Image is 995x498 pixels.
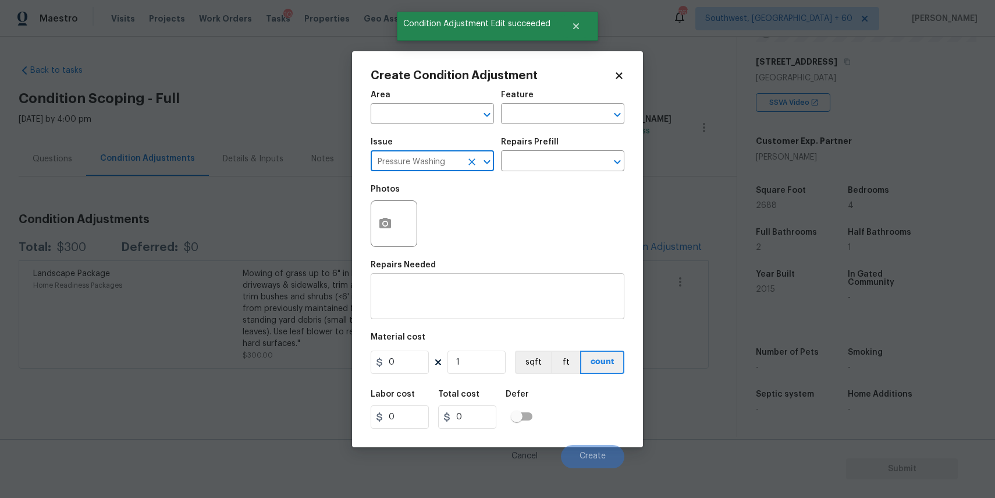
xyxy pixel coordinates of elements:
[580,452,606,461] span: Create
[479,107,495,123] button: Open
[479,154,495,170] button: Open
[371,185,400,193] h5: Photos
[551,351,580,374] button: ft
[561,445,624,468] button: Create
[609,107,626,123] button: Open
[506,390,529,398] h5: Defer
[501,138,559,146] h5: Repairs Prefill
[371,261,436,269] h5: Repairs Needed
[371,333,425,341] h5: Material cost
[371,138,393,146] h5: Issue
[557,15,595,38] button: Close
[371,390,415,398] h5: Labor cost
[371,91,390,99] h5: Area
[511,452,538,461] span: Cancel
[609,154,626,170] button: Open
[501,91,534,99] h5: Feature
[580,351,624,374] button: count
[493,445,556,468] button: Cancel
[371,70,614,82] h2: Create Condition Adjustment
[397,12,557,36] span: Condition Adjustment Edit succeeded
[515,351,551,374] button: sqft
[438,390,479,398] h5: Total cost
[464,154,480,170] button: Clear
